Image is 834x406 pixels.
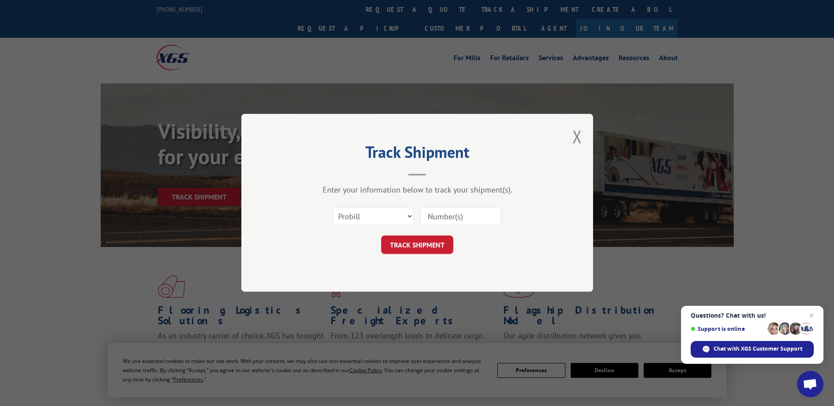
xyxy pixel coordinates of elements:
[285,146,549,163] h2: Track Shipment
[381,236,453,254] button: TRACK SHIPMENT
[420,207,501,226] input: Number(s)
[285,185,549,195] div: Enter your information below to track your shipment(s).
[691,341,814,358] span: Chat with XGS Customer Support
[797,371,823,397] a: Open chat
[691,312,814,319] span: Questions? Chat with us!
[572,125,582,148] button: Close modal
[714,345,802,353] span: Chat with XGS Customer Support
[691,326,765,332] span: Support is online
